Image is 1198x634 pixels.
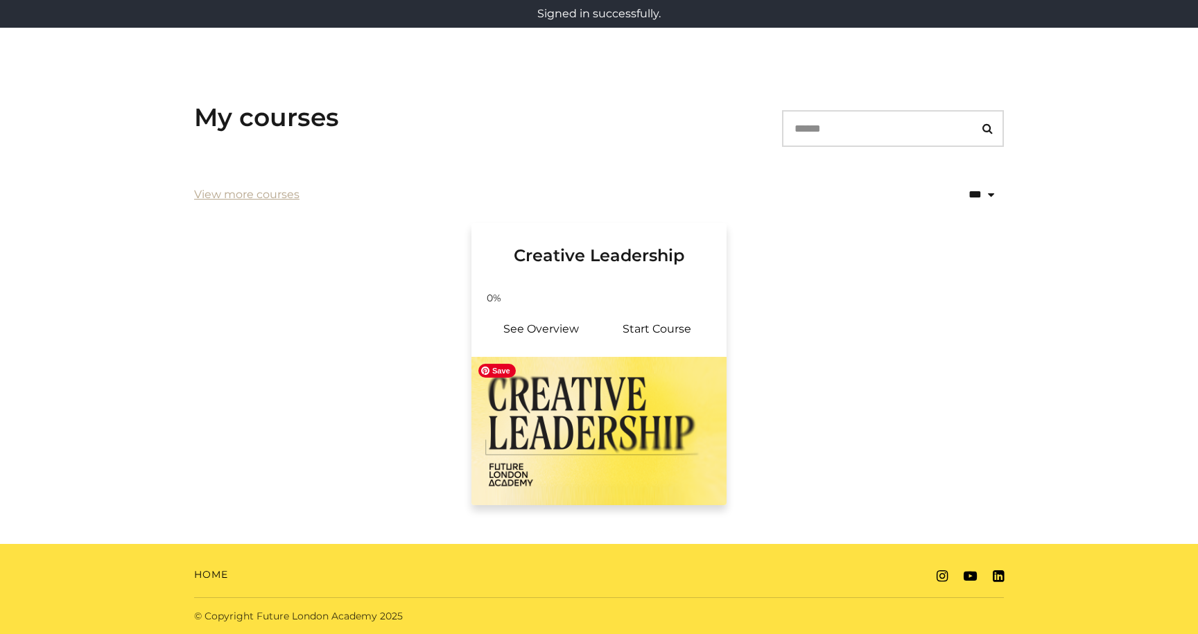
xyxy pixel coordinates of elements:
select: status [908,177,1004,213]
a: Creative Leadership: Resume Course [599,312,715,346]
a: Creative Leadership [471,223,727,283]
a: Creative Leadership: See Overview [483,312,599,346]
a: Home [194,567,228,582]
div: © Copyright Future London Academy 2025 [183,609,599,624]
h3: Creative Leadership [488,223,710,266]
h3: My courses [194,103,339,132]
a: View more courses [194,186,299,203]
span: 0% [477,291,510,306]
span: Save [478,364,516,378]
p: Signed in successfully. [6,6,1192,22]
